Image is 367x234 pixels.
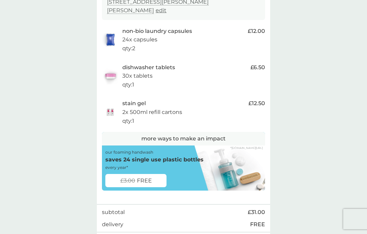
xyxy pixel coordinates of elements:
[122,108,182,117] p: 2x 500ml refill cartons
[248,208,265,217] span: £31.00
[141,134,226,143] p: more ways to make an impact
[122,117,134,125] p: qty : 1
[105,155,204,164] p: saves 24 single use plastic bottles
[156,7,167,14] a: edit
[250,220,265,229] p: FREE
[122,44,135,53] p: qty : 2
[122,27,192,36] p: non-bio laundry capsules
[105,164,128,171] p: every year*
[120,176,135,185] span: £3.00
[105,149,153,155] p: our foaming handwash
[122,99,146,108] p: stain gel
[122,72,153,80] p: 30x tablets
[122,35,157,44] p: 24x capsules
[122,80,134,89] p: qty : 1
[122,63,175,72] p: dishwasher tablets
[248,27,265,36] span: £12.00
[248,99,265,108] span: £12.50
[137,176,152,185] span: FREE
[102,220,123,229] p: delivery
[102,208,125,217] p: subtotal
[230,147,263,149] a: *[DOMAIN_NAME][URL]
[250,63,265,72] span: £6.50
